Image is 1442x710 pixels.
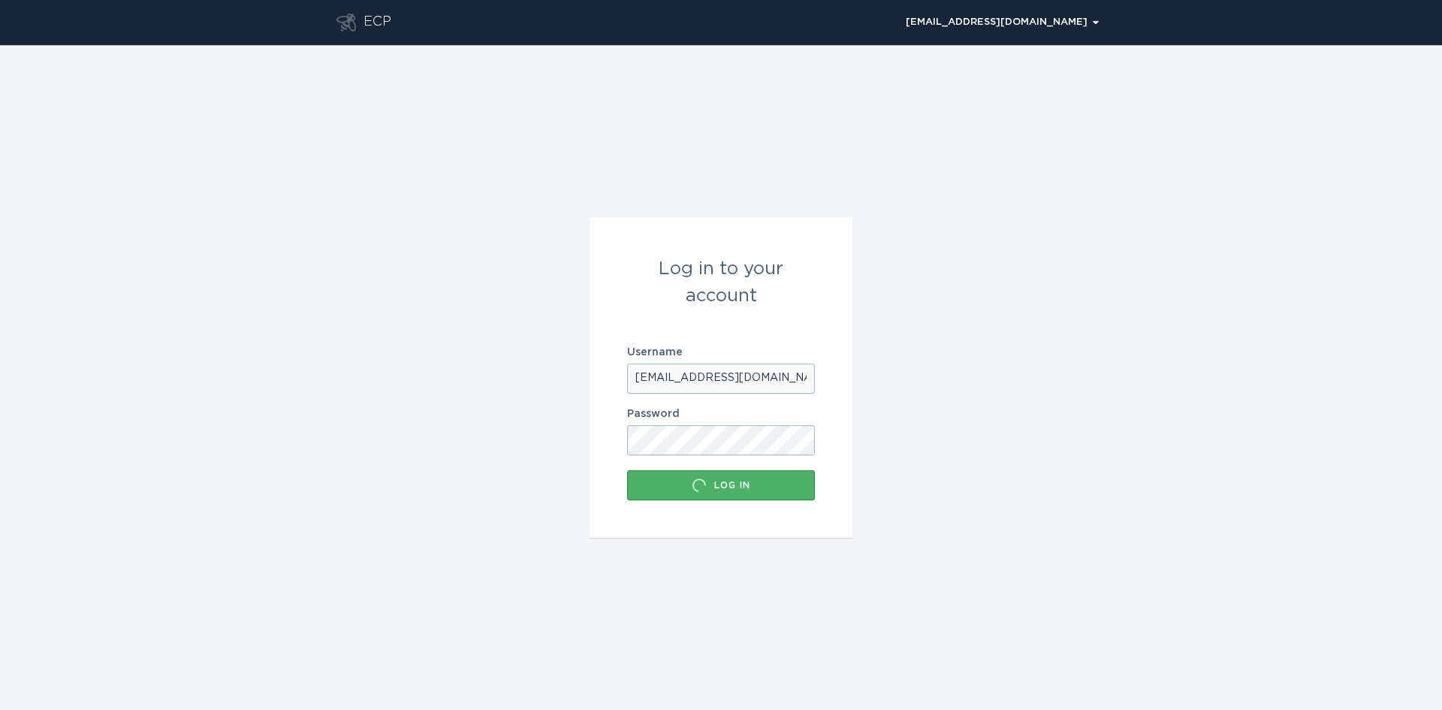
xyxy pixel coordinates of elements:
[627,255,815,310] div: Log in to your account
[692,478,707,493] div: Loading
[635,478,807,493] div: Log in
[906,18,1099,27] div: [EMAIL_ADDRESS][DOMAIN_NAME]
[627,470,815,500] button: Log in
[336,14,356,32] button: Go to dashboard
[627,409,815,419] label: Password
[627,347,815,358] label: Username
[364,14,391,32] div: ECP
[899,11,1106,34] button: Open user account details
[899,11,1106,34] div: Popover menu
